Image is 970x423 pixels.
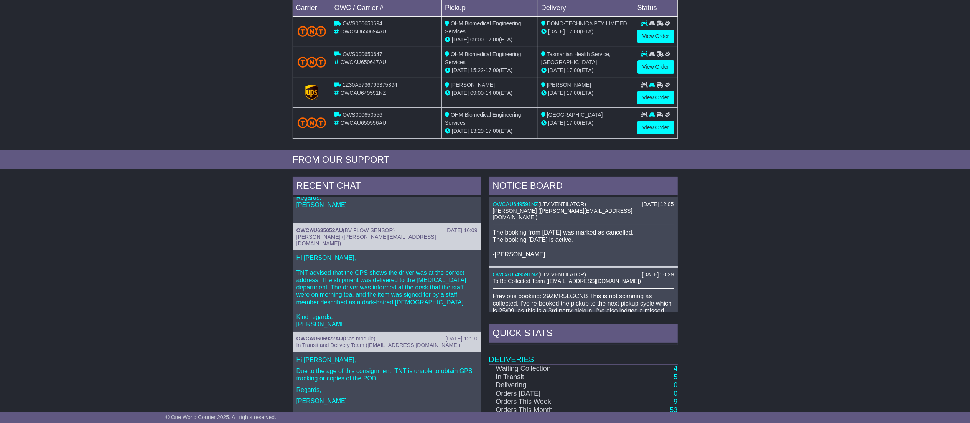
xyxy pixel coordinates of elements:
[548,67,565,73] span: [DATE]
[345,227,393,233] span: BV FLOW SENSOR
[489,390,599,398] td: Orders [DATE]
[548,120,565,126] span: [DATE]
[493,201,539,207] a: OWCAU649591NZ
[489,345,678,364] td: Deliveries
[547,82,591,88] span: [PERSON_NAME]
[540,271,584,278] span: LTV VENTILATOR
[293,177,481,197] div: RECENT CHAT
[452,90,469,96] span: [DATE]
[296,194,478,208] p: Regards, [PERSON_NAME]
[445,51,521,65] span: OHM Biomedical Engineering Services
[452,128,469,134] span: [DATE]
[674,390,677,397] a: 0
[340,120,386,126] span: OWCAU650556AU
[493,278,641,284] span: To Be Collected Team ([EMAIL_ADDRESS][DOMAIN_NAME])
[674,373,677,381] a: 5
[470,90,484,96] span: 09:00
[340,59,386,65] span: OWCAU650647AU
[296,254,478,328] p: Hi [PERSON_NAME], TNT advised that the GPS shows the driver was at the correct address. The shipm...
[642,271,674,278] div: [DATE] 10:29
[445,20,521,35] span: OHM Biomedical Engineering Services
[298,26,326,36] img: TNT_Domestic.png
[343,20,382,26] span: OWS000650694
[674,398,677,405] a: 9
[541,66,631,74] div: (ETA)
[489,398,599,406] td: Orders This Week
[489,406,599,415] td: Orders This Month
[541,89,631,97] div: (ETA)
[445,227,477,234] div: [DATE] 16:09
[493,208,632,220] span: [PERSON_NAME] ([PERSON_NAME][EMAIL_ADDRESS][DOMAIN_NAME])
[637,60,674,74] a: View Order
[296,227,478,234] div: ( )
[567,120,580,126] span: 17:00
[340,90,386,96] span: OWCAU649591NZ
[493,201,674,208] div: ( )
[343,112,382,118] span: OWS000650556
[493,292,674,322] p: Previous booking: 29ZMR5LGCNB This is not scanning as collected. I've re-booked the pickup to the...
[293,154,678,165] div: FROM OUR SUPPORT
[296,386,478,393] p: Regards,
[541,51,611,65] span: Tasmanian Health Service, [GEOGRAPHIC_DATA]
[489,364,599,373] td: Waiting Collection
[486,128,499,134] span: 17:00
[470,36,484,43] span: 09:00
[493,271,539,278] a: OWCAU649591NZ
[674,365,677,372] a: 4
[452,67,469,73] span: [DATE]
[298,117,326,128] img: TNT_Domestic.png
[296,342,461,348] span: In Transit and Delivery Team ([EMAIL_ADDRESS][DOMAIN_NAME])
[343,51,382,57] span: OWS000650647
[674,381,677,389] a: 0
[166,414,277,420] span: © One World Courier 2025. All rights reserved.
[296,367,478,382] p: Due to the age of this consignment, TNT is unable to obtain GPS tracking or copies of the POD.
[547,20,627,26] span: DOMO-TECHNICA PTY LIMITED
[541,119,631,127] div: (ETA)
[470,128,484,134] span: 13:29
[540,201,584,207] span: LTV VENTILATOR
[642,201,674,208] div: [DATE] 12:05
[451,82,495,88] span: [PERSON_NAME]
[548,28,565,35] span: [DATE]
[445,66,535,74] div: - (ETA)
[445,112,521,126] span: OHM Biomedical Engineering Services
[548,90,565,96] span: [DATE]
[445,36,535,44] div: - (ETA)
[445,335,477,342] div: [DATE] 12:10
[489,373,599,382] td: In Transit
[340,28,386,35] span: OWCAU650694AU
[567,90,580,96] span: 17:00
[296,356,478,364] p: Hi [PERSON_NAME],
[296,335,478,342] div: ( )
[670,406,677,414] a: 53
[296,335,343,342] a: OWCAU606922AU
[489,324,678,345] div: Quick Stats
[298,57,326,67] img: TNT_Domestic.png
[305,85,318,100] img: GetCarrierServiceLogo
[470,67,484,73] span: 15:22
[343,82,397,88] span: 1Z30A5736796375894
[452,36,469,43] span: [DATE]
[493,229,674,258] p: The booking from [DATE] was marked as cancelled. The booking [DATE] is active. -[PERSON_NAME]
[547,112,603,118] span: [GEOGRAPHIC_DATA]
[486,36,499,43] span: 17:00
[541,28,631,36] div: (ETA)
[296,227,343,233] a: OWCAU635052AU
[296,234,436,246] span: [PERSON_NAME] ([PERSON_NAME][EMAIL_ADDRESS][DOMAIN_NAME])
[445,127,535,135] div: - (ETA)
[567,67,580,73] span: 17:00
[637,91,674,104] a: View Order
[637,30,674,43] a: View Order
[637,121,674,134] a: View Order
[489,381,599,390] td: Delivering
[445,89,535,97] div: - (ETA)
[493,271,674,278] div: ( )
[486,67,499,73] span: 17:00
[345,335,374,342] span: Gas module
[567,28,580,35] span: 17:00
[486,90,499,96] span: 14:00
[296,397,478,405] p: [PERSON_NAME]
[489,177,678,197] div: NOTICE BOARD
